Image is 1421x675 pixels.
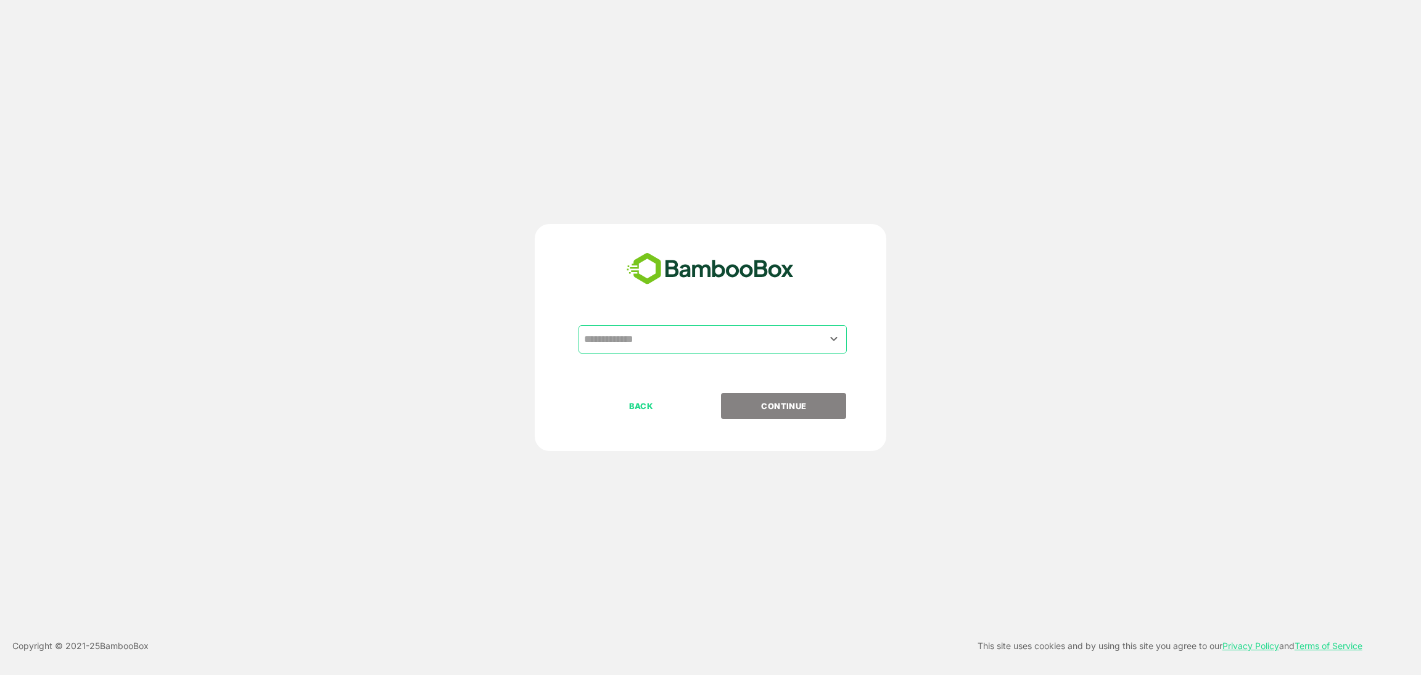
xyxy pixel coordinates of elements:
img: bamboobox [620,249,801,289]
a: Terms of Service [1295,640,1362,651]
button: BACK [579,393,704,419]
p: BACK [580,399,703,413]
p: Copyright © 2021- 25 BambooBox [12,639,149,653]
p: This site uses cookies and by using this site you agree to our and [978,639,1362,653]
a: Privacy Policy [1222,640,1279,651]
button: CONTINUE [721,393,846,419]
button: Open [826,331,842,347]
p: CONTINUE [722,399,846,413]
